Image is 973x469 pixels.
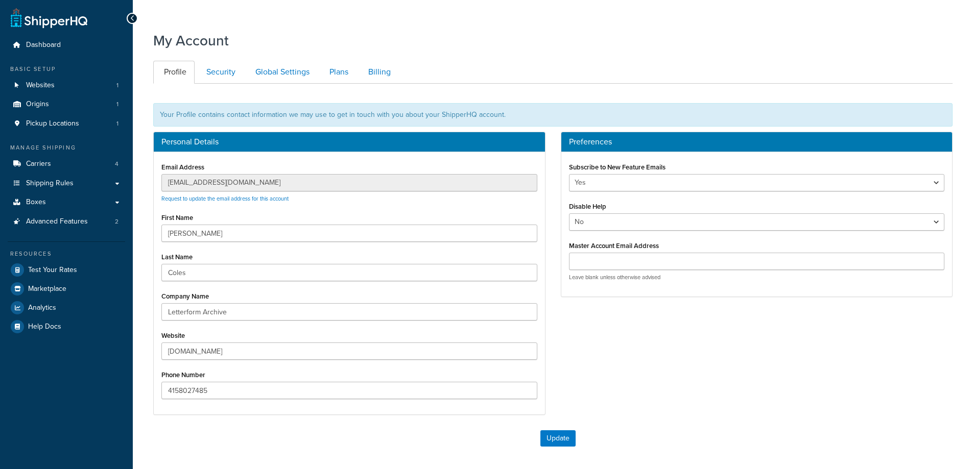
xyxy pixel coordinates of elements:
span: Marketplace [28,285,66,293]
h3: Preferences [569,137,945,146]
a: Help Docs [8,317,125,336]
label: Phone Number [161,371,205,379]
div: Your Profile contains contact information we may use to get in touch with you about your ShipperH... [153,103,953,127]
a: Websites 1 [8,76,125,95]
span: Pickup Locations [26,119,79,128]
span: 1 [116,100,118,109]
span: Shipping Rules [26,179,74,188]
a: Marketplace [8,280,125,298]
a: Analytics [8,299,125,317]
a: Dashboard [8,36,125,55]
li: Pickup Locations [8,114,125,133]
span: Test Your Rates [28,266,77,275]
button: Update [540,430,576,447]
li: Advanced Features [8,212,125,231]
label: Website [161,332,185,339]
h3: Personal Details [161,137,537,146]
a: Billing [358,61,399,84]
span: 1 [116,81,118,90]
span: Dashboard [26,41,61,50]
span: Help Docs [28,323,61,331]
span: Boxes [26,198,46,207]
span: 4 [115,160,118,168]
span: 2 [115,217,118,226]
a: Carriers 4 [8,155,125,174]
span: Websites [26,81,55,90]
a: Pickup Locations 1 [8,114,125,133]
li: Websites [8,76,125,95]
li: Origins [8,95,125,114]
a: Request to update the email address for this account [161,194,289,203]
p: Leave blank unless otherwise advised [569,274,945,281]
a: Boxes [8,193,125,212]
div: Manage Shipping [8,143,125,152]
a: Profile [153,61,195,84]
div: Basic Setup [8,65,125,73]
label: Disable Help [569,203,606,210]
a: Plans [319,61,357,84]
span: Advanced Features [26,217,88,226]
span: 1 [116,119,118,128]
label: Subscribe to New Feature Emails [569,163,666,171]
label: Last Name [161,253,193,261]
span: Carriers [26,160,51,168]
label: Email Address [161,163,204,171]
a: Security [196,61,244,84]
h1: My Account [153,31,229,51]
a: Shipping Rules [8,174,125,193]
div: Resources [8,250,125,258]
label: First Name [161,214,193,221]
span: Origins [26,100,49,109]
label: Company Name [161,292,209,300]
a: Test Your Rates [8,261,125,279]
span: Analytics [28,304,56,312]
li: Carriers [8,155,125,174]
a: Advanced Features 2 [8,212,125,231]
a: Global Settings [245,61,318,84]
a: Origins 1 [8,95,125,114]
a: ShipperHQ Home [11,8,87,28]
label: Master Account Email Address [569,242,659,250]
